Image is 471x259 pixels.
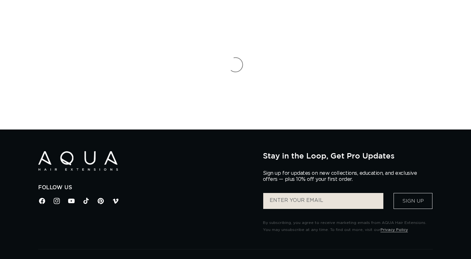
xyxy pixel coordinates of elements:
input: ENTER YOUR EMAIL [263,193,383,209]
img: Aqua Hair Extensions [38,151,118,171]
p: By subscribing, you agree to receive marketing emails from AQUA Hair Extensions. You may unsubscr... [263,219,433,233]
a: Privacy Policy [380,228,408,232]
h2: Stay in the Loop, Get Pro Updates [263,151,433,160]
h2: Follow Us [38,184,253,191]
button: Sign Up [394,193,432,209]
p: Sign up for updates on new collections, education, and exclusive offers — plus 10% off your first... [263,170,422,182]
